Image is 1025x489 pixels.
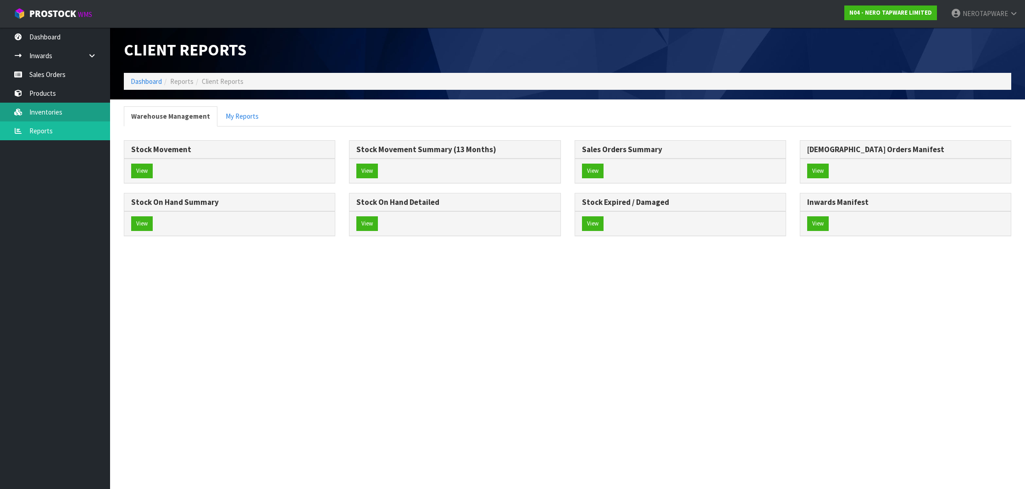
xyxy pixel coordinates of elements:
[807,164,829,178] button: View
[202,77,244,86] span: Client Reports
[170,77,194,86] span: Reports
[78,10,92,19] small: WMS
[356,198,553,207] h3: Stock On Hand Detailed
[29,8,76,20] span: ProStock
[356,145,553,154] h3: Stock Movement Summary (13 Months)
[131,198,328,207] h3: Stock On Hand Summary
[131,145,328,154] h3: Stock Movement
[124,106,217,126] a: Warehouse Management
[963,9,1008,18] span: NEROTAPWARE
[849,9,932,16] strong: N04 - NERO TAPWARE LIMITED
[807,216,829,231] button: View
[582,145,779,154] h3: Sales Orders Summary
[582,216,604,231] button: View
[582,198,779,207] h3: Stock Expired / Damaged
[131,216,153,231] button: View
[218,106,266,126] a: My Reports
[124,39,246,60] span: Client Reports
[356,216,378,231] button: View
[807,198,1004,207] h3: Inwards Manifest
[131,164,153,178] button: View
[356,164,378,178] button: View
[131,77,162,86] a: Dashboard
[14,8,25,19] img: cube-alt.png
[582,164,604,178] button: View
[807,145,1004,154] h3: [DEMOGRAPHIC_DATA] Orders Manifest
